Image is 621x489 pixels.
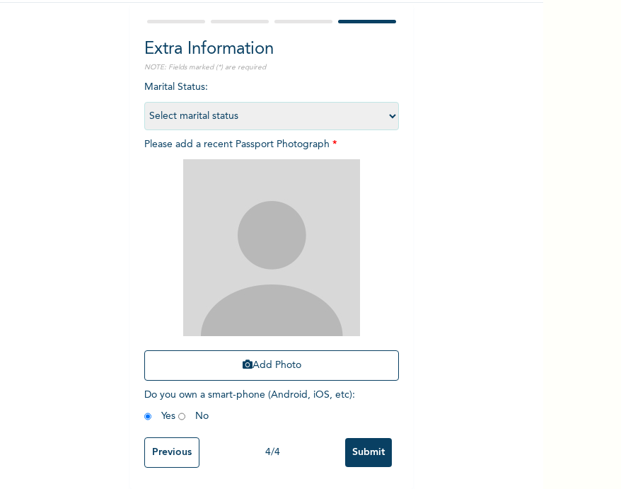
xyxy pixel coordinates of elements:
input: Submit [345,438,392,467]
span: Please add a recent Passport Photograph [144,139,399,388]
img: Crop [183,159,360,336]
span: Do you own a smart-phone (Android, iOS, etc) : Yes No [144,390,355,421]
button: Add Photo [144,350,399,381]
input: Previous [144,437,199,468]
div: 4 / 4 [199,445,345,460]
h2: Extra Information [144,37,399,62]
p: NOTE: Fields marked (*) are required [144,62,399,73]
span: Marital Status : [144,82,399,121]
